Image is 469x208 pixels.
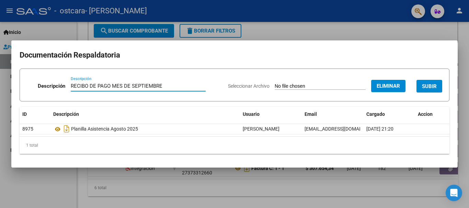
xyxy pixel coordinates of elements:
[302,107,364,122] datatable-header-cell: Email
[305,111,317,117] span: Email
[243,111,260,117] span: Usuario
[20,49,449,62] h2: Documentación Respaldatoria
[377,83,400,89] span: Eliminar
[20,107,50,122] datatable-header-cell: ID
[418,111,433,117] span: Accion
[50,107,240,122] datatable-header-cell: Descripción
[305,126,381,132] span: [EMAIL_ADDRESS][DOMAIN_NAME]
[62,123,71,134] i: Descargar documento
[364,107,415,122] datatable-header-cell: Cargado
[38,82,65,90] p: Descripción
[366,126,393,132] span: [DATE] 21:20
[22,126,33,132] span: 8975
[422,83,437,89] span: SUBIR
[416,80,442,93] button: SUBIR
[243,126,279,132] span: [PERSON_NAME]
[53,111,79,117] span: Descripción
[240,107,302,122] datatable-header-cell: Usuario
[53,123,237,134] div: Planilla Asistencia Agosto 2025
[228,83,270,89] span: Seleccionar Archivo
[371,80,405,92] button: Eliminar
[20,137,449,154] div: 1 total
[22,111,27,117] span: ID
[415,107,449,122] datatable-header-cell: Accion
[446,185,462,201] div: Open Intercom Messenger
[366,111,385,117] span: Cargado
